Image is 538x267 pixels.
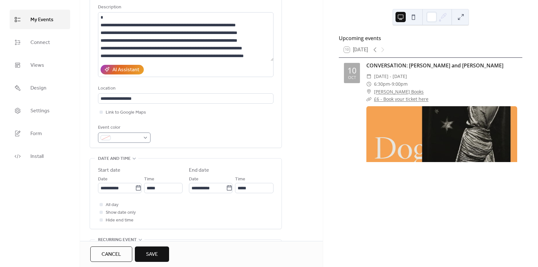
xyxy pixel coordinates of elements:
span: Recurring event [98,236,137,244]
a: £6 - Book your ticket here [374,96,428,102]
button: Cancel [90,246,132,262]
span: - [390,80,392,88]
a: CONVERSATION: [PERSON_NAME] and [PERSON_NAME] [366,62,503,69]
div: AI Assistant [112,66,139,74]
span: Date [189,176,199,183]
div: End date [189,167,209,174]
span: Form [30,129,42,139]
div: ​ [366,88,371,96]
span: Design [30,83,46,93]
span: Show date only [106,209,136,217]
div: Location [98,85,272,92]
span: Date [98,176,108,183]
a: My Events [10,10,70,29]
span: Cancel [102,251,121,258]
span: 6:30pm [374,80,390,88]
div: Oct [348,76,356,80]
a: Install [10,146,70,166]
div: ​ [366,95,371,103]
span: Save [146,251,158,258]
div: Upcoming events [339,34,522,42]
a: Settings [10,101,70,120]
span: Install [30,151,44,161]
div: ​ [366,80,371,88]
span: Connect [30,38,50,47]
span: Hide end time [106,217,134,224]
span: [DATE] - [DATE] [374,73,407,80]
span: Date and time [98,155,131,163]
span: Link to Google Maps [106,109,146,116]
span: Settings [30,106,50,116]
div: 10 [347,66,356,74]
span: All day [106,201,118,209]
a: [PERSON_NAME] Books [374,88,424,96]
span: My Events [30,15,53,25]
div: Event color [98,124,149,132]
span: Views [30,60,44,70]
div: ​ [366,73,371,80]
a: Views [10,55,70,75]
span: 9:00pm [392,80,408,88]
button: Save [135,246,169,262]
div: Start date [98,167,120,174]
button: AI Assistant [101,65,144,74]
span: Time [144,176,154,183]
span: Time [235,176,245,183]
a: Design [10,78,70,98]
a: Connect [10,32,70,52]
div: Description [98,4,272,11]
a: Form [10,124,70,143]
